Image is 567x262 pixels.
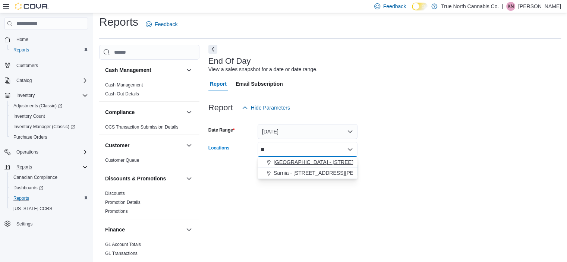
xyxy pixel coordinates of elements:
[7,101,91,111] a: Adjustments (Classic)
[13,148,41,157] button: Operations
[105,124,179,130] a: OCS Transaction Submission Details
[1,90,91,101] button: Inventory
[208,45,217,54] button: Next
[10,112,88,121] span: Inventory Count
[99,15,138,29] h1: Reports
[10,45,88,54] span: Reports
[10,204,55,213] a: [US_STATE] CCRS
[105,142,183,149] button: Customer
[10,101,88,110] span: Adjustments (Classic)
[441,2,499,11] p: True North Cannabis Co.
[13,61,41,70] a: Customers
[105,242,141,247] a: GL Account Totals
[208,103,233,112] h3: Report
[105,82,143,88] a: Cash Management
[1,147,91,157] button: Operations
[185,141,193,150] button: Customer
[10,183,46,192] a: Dashboards
[7,172,91,183] button: Canadian Compliance
[13,35,31,44] a: Home
[105,124,179,130] span: OCS Transaction Submission Details
[16,149,38,155] span: Operations
[13,148,88,157] span: Operations
[16,164,32,170] span: Reports
[208,145,230,151] label: Locations
[99,156,199,168] div: Customer
[105,200,141,205] a: Promotion Details
[105,66,151,74] h3: Cash Management
[347,146,353,152] button: Close list of options
[7,111,91,121] button: Inventory Count
[383,3,406,10] span: Feedback
[15,3,48,10] img: Cova
[13,113,45,119] span: Inventory Count
[13,76,88,85] span: Catalog
[105,175,166,182] h3: Discounts & Promotions
[16,37,28,42] span: Home
[13,76,35,85] button: Catalog
[185,108,193,117] button: Compliance
[10,194,88,203] span: Reports
[258,157,357,179] div: Choose from the following options
[105,190,125,196] span: Discounts
[412,3,428,10] input: Dark Mode
[185,66,193,75] button: Cash Management
[7,183,91,193] a: Dashboards
[13,60,88,70] span: Customers
[1,162,91,172] button: Reports
[185,225,193,234] button: Finance
[13,91,88,100] span: Inventory
[1,75,91,86] button: Catalog
[105,157,139,163] span: Customer Queue
[13,103,62,109] span: Adjustments (Classic)
[16,63,38,69] span: Customers
[10,122,78,131] a: Inventory Manager (Classic)
[105,242,141,247] span: GL Account Totals
[258,157,357,168] button: [GEOGRAPHIC_DATA] - [STREET_ADDRESS]
[105,251,138,256] a: GL Transactions
[208,127,235,133] label: Date Range
[10,183,88,192] span: Dashboards
[210,76,227,91] span: Report
[105,208,128,214] span: Promotions
[16,92,35,98] span: Inventory
[105,226,183,233] button: Finance
[16,78,32,83] span: Catalog
[13,124,75,130] span: Inventory Manager (Classic)
[13,35,88,44] span: Home
[10,194,32,203] a: Reports
[10,173,88,182] span: Canadian Compliance
[7,203,91,214] button: [US_STATE] CCRS
[274,158,384,166] span: [GEOGRAPHIC_DATA] - [STREET_ADDRESS]
[13,185,43,191] span: Dashboards
[99,189,199,219] div: Discounts & Promotions
[105,108,183,116] button: Compliance
[105,108,135,116] h3: Compliance
[105,250,138,256] span: GL Transactions
[105,158,139,163] a: Customer Queue
[518,2,561,11] p: [PERSON_NAME]
[105,91,139,97] a: Cash Out Details
[13,162,35,171] button: Reports
[13,134,47,140] span: Purchase Orders
[7,45,91,55] button: Reports
[1,60,91,70] button: Customers
[506,2,515,11] div: Kyrah Nicholls
[13,195,29,201] span: Reports
[143,17,180,32] a: Feedback
[10,45,32,54] a: Reports
[105,209,128,214] a: Promotions
[105,226,125,233] h3: Finance
[258,168,357,179] button: Sarnia - [STREET_ADDRESS][PERSON_NAME]
[99,81,199,101] div: Cash Management
[13,91,38,100] button: Inventory
[508,2,514,11] span: KN
[105,66,183,74] button: Cash Management
[1,218,91,229] button: Settings
[13,220,35,228] a: Settings
[7,193,91,203] button: Reports
[251,104,290,111] span: Hide Parameters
